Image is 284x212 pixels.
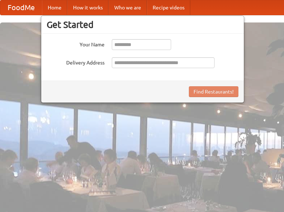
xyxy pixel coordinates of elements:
[42,0,67,15] a: Home
[67,0,109,15] a: How it works
[147,0,190,15] a: Recipe videos
[47,57,105,66] label: Delivery Address
[47,19,238,30] h3: Get Started
[109,0,147,15] a: Who we are
[47,39,105,48] label: Your Name
[189,86,238,97] button: Find Restaurants!
[0,0,42,15] a: FoodMe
